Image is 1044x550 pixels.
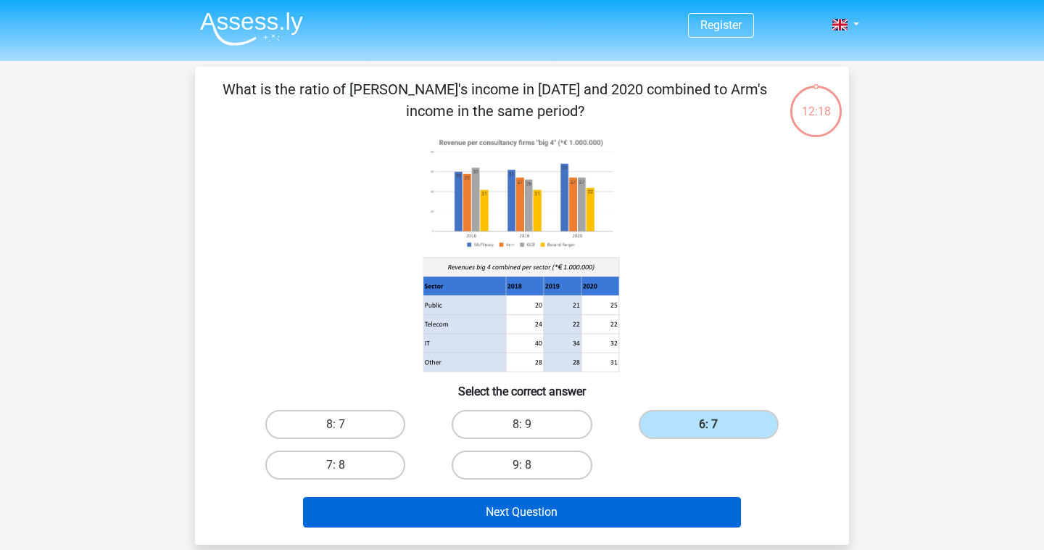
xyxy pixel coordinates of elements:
button: Next Question [303,497,742,528]
a: Register [700,18,742,32]
div: 12:18 [789,84,843,120]
label: 6: 7 [639,410,779,439]
p: What is the ratio of [PERSON_NAME]'s income in [DATE] and 2020 combined to Arm's income in the sa... [218,78,771,122]
label: 8: 9 [452,410,592,439]
label: 7: 8 [265,451,405,480]
img: Assessly [200,12,303,46]
label: 9: 8 [452,451,592,480]
label: 8: 7 [265,410,405,439]
h6: Select the correct answer [218,373,826,398]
